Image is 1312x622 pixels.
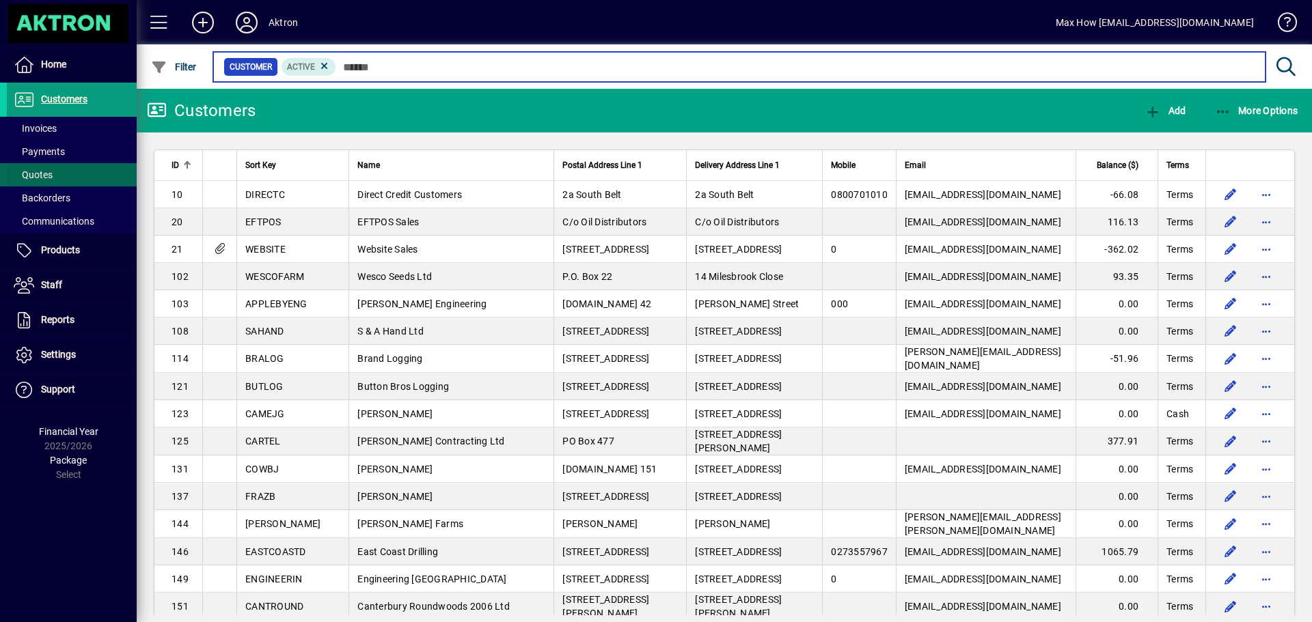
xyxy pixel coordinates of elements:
[1220,293,1242,315] button: Edit
[562,271,612,282] span: P.O. Box 22
[831,298,848,309] span: 000
[562,353,649,364] span: [STREET_ADDRESS]
[245,408,285,419] span: CAMEJG
[245,216,282,227] span: EFTPOS
[357,601,510,612] span: Canterbury Roundwoods 2006 Ltd
[357,189,462,200] span: Direct Credit Customers
[14,123,57,134] span: Invoices
[905,574,1061,584] span: [EMAIL_ADDRESS][DOMAIN_NAME]
[1141,98,1189,123] button: Add
[245,244,286,255] span: WEBSITE
[695,298,799,309] span: [PERSON_NAME] Street
[905,408,1061,419] span: [EMAIL_ADDRESS][DOMAIN_NAME]
[50,455,87,466] span: Package
[357,464,433,475] span: [PERSON_NAME]
[41,384,75,395] span: Support
[562,518,638,529] span: [PERSON_NAME]
[245,189,285,200] span: DIRECTC
[1076,345,1158,373] td: -51.96
[1166,407,1189,421] span: Cash
[1145,105,1186,116] span: Add
[905,216,1061,227] span: [EMAIL_ADDRESS][DOMAIN_NAME]
[245,298,307,309] span: APPLEBYENG
[695,244,782,255] span: [STREET_ADDRESS]
[1255,293,1277,315] button: More options
[245,601,303,612] span: CANTROUND
[1076,208,1158,236] td: 116.13
[181,10,225,35] button: Add
[245,158,276,173] span: Sort Key
[148,55,200,79] button: Filter
[1084,158,1151,173] div: Balance ($)
[7,210,137,233] a: Communications
[245,436,281,447] span: CARTEL
[1220,568,1242,590] button: Edit
[172,271,189,282] span: 102
[357,546,438,557] span: East Coast Drilling
[1255,458,1277,480] button: More options
[1076,317,1158,345] td: 0.00
[1076,400,1158,427] td: 0.00
[695,518,770,529] span: [PERSON_NAME]
[172,244,183,255] span: 21
[1166,188,1193,201] span: Terms
[1220,238,1242,260] button: Edit
[245,574,303,584] span: ENGINEERIN
[7,303,137,337] a: Reports
[1220,458,1242,480] button: Edit
[39,426,98,437] span: Financial Year
[1166,380,1193,393] span: Terms
[245,271,304,282] span: WESCOFARM
[230,60,272,74] span: Customer
[1220,595,1242,617] button: Edit
[562,216,646,227] span: C/o Oil Distributors
[562,491,649,502] span: [STREET_ADDRESS]
[905,601,1061,612] span: [EMAIL_ADDRESS][DOMAIN_NAME]
[1076,290,1158,317] td: 0.00
[172,574,189,584] span: 149
[172,298,189,309] span: 103
[357,381,449,392] span: Button Bros Logging
[172,601,189,612] span: 151
[905,346,1061,371] span: [PERSON_NAME][EMAIL_ADDRESS][DOMAIN_NAME]
[357,353,422,364] span: Brand Logging
[1166,324,1193,338] span: Terms
[1255,485,1277,507] button: More options
[1255,184,1277,206] button: More options
[172,216,183,227] span: 20
[1255,238,1277,260] button: More options
[172,491,189,502] span: 137
[172,353,189,364] span: 114
[695,546,782,557] span: [STREET_ADDRESS]
[172,408,189,419] span: 123
[905,511,1061,536] span: [PERSON_NAME][EMAIL_ADDRESS][PERSON_NAME][DOMAIN_NAME]
[1268,3,1295,47] a: Knowledge Base
[41,59,66,70] span: Home
[41,314,74,325] span: Reports
[1255,430,1277,452] button: More options
[1166,352,1193,365] span: Terms
[562,326,649,337] span: [STREET_ADDRESS]
[562,189,621,200] span: 2a South Belt
[1056,12,1254,33] div: Max How [EMAIL_ADDRESS][DOMAIN_NAME]
[172,189,183,200] span: 10
[245,464,279,475] span: COWBJ
[7,338,137,372] a: Settings
[172,546,189,557] span: 146
[831,244,836,255] span: 0
[1255,403,1277,425] button: More options
[245,326,284,337] span: SAHAND
[357,271,432,282] span: Wesco Seeds Ltd
[245,381,284,392] span: BUTLOG
[1215,105,1298,116] span: More Options
[1255,541,1277,563] button: More options
[905,326,1061,337] span: [EMAIL_ADDRESS][DOMAIN_NAME]
[172,158,194,173] div: ID
[905,464,1061,475] span: [EMAIL_ADDRESS][DOMAIN_NAME]
[1097,158,1138,173] span: Balance ($)
[1076,538,1158,565] td: 1065.79
[905,158,926,173] span: Email
[1220,184,1242,206] button: Edit
[1166,242,1193,256] span: Terms
[1166,434,1193,448] span: Terms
